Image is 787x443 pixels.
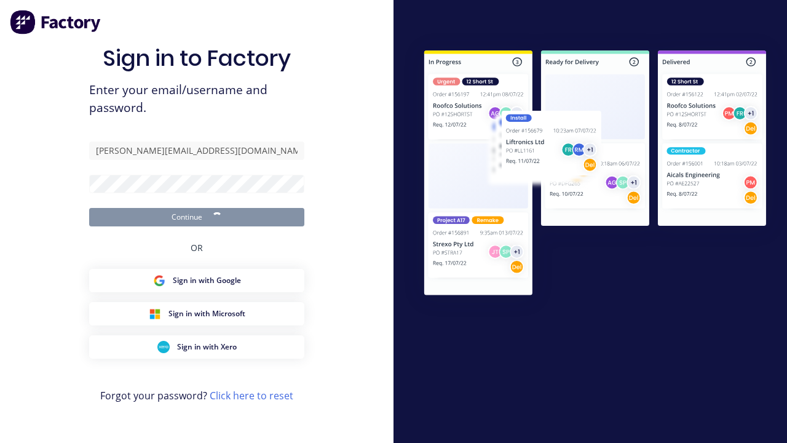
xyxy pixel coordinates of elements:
input: Email/Username [89,142,304,160]
span: Sign in with Google [173,275,241,286]
span: Sign in with Xero [177,341,237,353]
img: Microsoft Sign in [149,308,161,320]
img: Factory [10,10,102,34]
a: Click here to reset [210,389,293,402]
span: Sign in with Microsoft [168,308,245,319]
img: Google Sign in [153,274,165,287]
button: Google Sign inSign in with Google [89,269,304,292]
button: Microsoft Sign inSign in with Microsoft [89,302,304,325]
img: Sign in [403,31,787,317]
div: OR [191,226,203,269]
span: Enter your email/username and password. [89,81,304,117]
img: Xero Sign in [157,341,170,353]
span: Forgot your password? [100,388,293,403]
h1: Sign in to Factory [103,45,291,71]
button: Continue [89,208,304,226]
button: Xero Sign inSign in with Xero [89,335,304,359]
